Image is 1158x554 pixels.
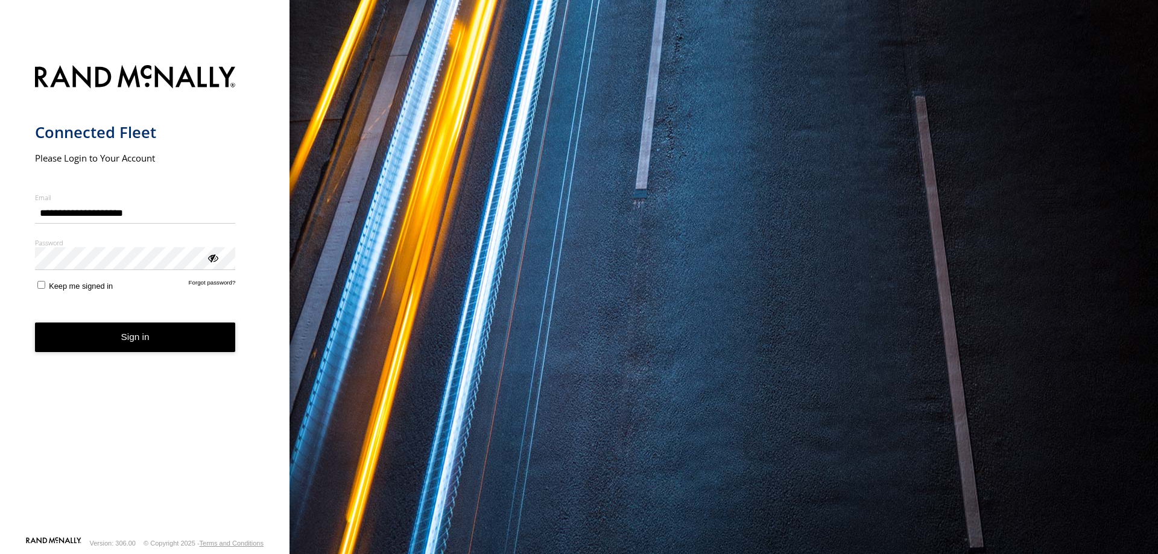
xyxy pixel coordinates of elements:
[35,58,255,536] form: main
[144,540,264,547] div: © Copyright 2025 -
[35,122,236,142] h1: Connected Fleet
[206,251,218,263] div: ViewPassword
[49,282,113,291] span: Keep me signed in
[189,279,236,291] a: Forgot password?
[37,281,45,289] input: Keep me signed in
[35,323,236,352] button: Sign in
[35,63,236,93] img: Rand McNally
[35,152,236,164] h2: Please Login to Your Account
[200,540,264,547] a: Terms and Conditions
[90,540,136,547] div: Version: 306.00
[35,193,236,202] label: Email
[26,537,81,549] a: Visit our Website
[35,238,236,247] label: Password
